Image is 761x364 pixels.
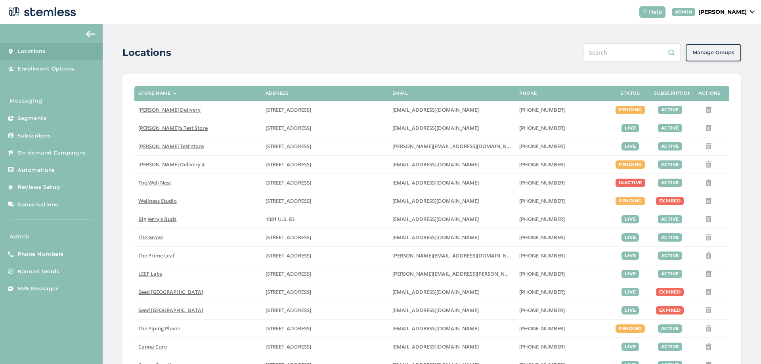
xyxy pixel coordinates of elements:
[692,49,734,57] span: Manage Groups
[17,149,86,157] span: On-demand Campaigns
[17,166,55,174] span: Automations
[642,10,647,14] img: icon-help-white-03924b79.svg
[122,46,171,60] h2: Locations
[17,268,59,276] span: Banned Words
[649,8,662,16] span: Help
[17,285,59,293] span: SMS Messages
[17,183,60,191] span: Reviews Setup
[6,4,76,20] img: logo-dark-0685b13c.svg
[698,8,747,16] p: [PERSON_NAME]
[686,44,741,61] button: Manage Groups
[17,48,46,55] span: Locations
[86,31,96,37] img: icon-arrow-back-accent-c549486e.svg
[17,201,58,209] span: Conversations
[721,326,761,364] iframe: Chat Widget
[672,8,696,16] div: ADMIN
[583,44,681,61] input: Search
[17,132,51,140] span: Subscribers
[17,250,64,258] span: Phone Numbers
[750,10,755,13] img: icon_down-arrow-small-66adaf34.svg
[17,65,74,73] span: Enrollment Options
[17,114,46,122] span: Segments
